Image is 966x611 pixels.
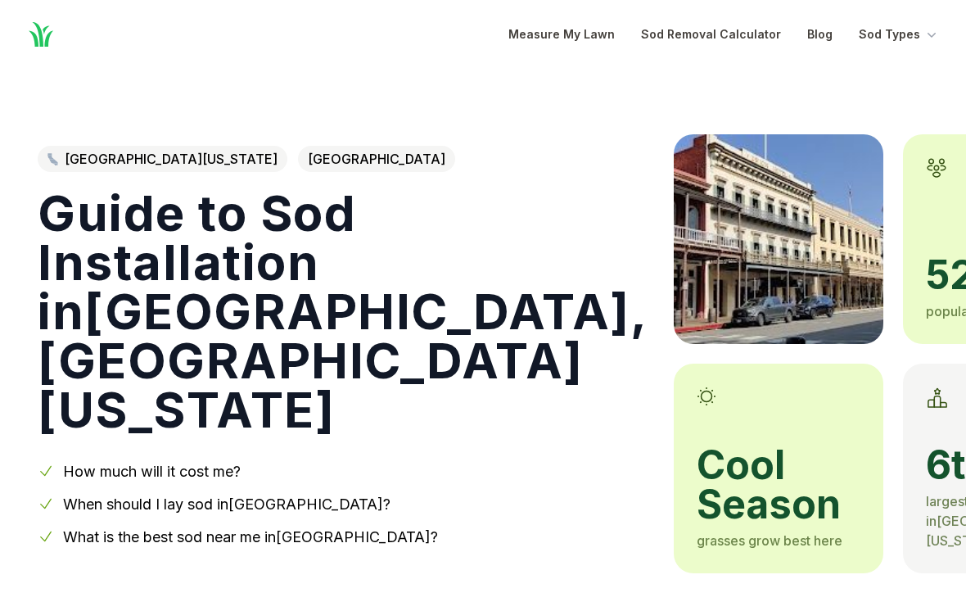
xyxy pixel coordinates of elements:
a: Measure My Lawn [508,25,615,44]
button: Sod Types [859,25,940,44]
a: What is the best sod near me in[GEOGRAPHIC_DATA]? [63,528,438,545]
h1: Guide to Sod Installation in [GEOGRAPHIC_DATA] , [GEOGRAPHIC_DATA][US_STATE] [38,188,648,434]
a: Sod Removal Calculator [641,25,781,44]
a: Blog [807,25,833,44]
img: Northern California state outline [47,153,58,165]
a: [GEOGRAPHIC_DATA][US_STATE] [38,146,287,172]
span: grasses grow best here [697,532,842,549]
span: cool season [697,446,860,524]
img: A picture of Sacramento [674,134,883,344]
a: How much will it cost me? [63,463,241,480]
span: [GEOGRAPHIC_DATA] [298,146,455,172]
a: When should I lay sod in[GEOGRAPHIC_DATA]? [63,496,390,513]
